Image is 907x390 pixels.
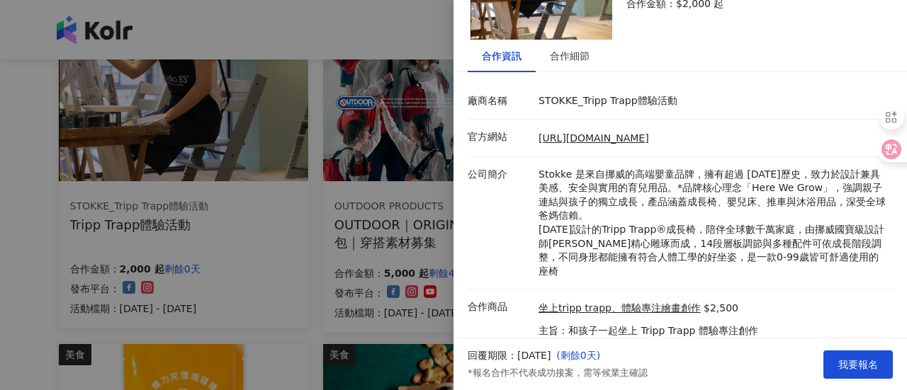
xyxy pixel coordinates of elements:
p: 回覆期限：[DATE] [468,349,551,363]
p: 合作商品 [468,300,531,314]
p: ( 剩餘0天 ) [556,349,647,363]
div: 合作資訊 [482,48,522,64]
a: 坐上tripp trapp、體驗專注繪畫創作 [539,302,701,316]
p: $2,500 [704,302,738,316]
div: 合作細節 [550,48,590,64]
a: [URL][DOMAIN_NAME] [539,132,649,144]
p: STOKKE_Tripp Trapp體驗活動 [539,94,886,108]
p: 公司簡介 [468,168,531,182]
p: 主旨：和孩子一起坐上 Tripp Trapp 體驗專注創作 時間：9/13（六）上午10點 地點：AHM 畫室（[STREET_ADDRESS]） (家中有 3~8 歲的孩子的KOL，由大人陪同... [539,324,772,379]
button: 我要報名 [823,350,893,379]
p: Stokke 是來自挪威的高端嬰童品牌，擁有超過 [DATE]歷史，致力於設計兼具美感、安全與實用的育兒用品。*品牌核心理念「Here We Grow」，強調親子連結與孩子的獨立成長，產品涵蓋成... [539,168,886,279]
p: 廠商名稱 [468,94,531,108]
span: 我要報名 [838,359,878,370]
p: 官方網站 [468,130,531,144]
p: *報名合作不代表成功接案，需等候業主確認 [468,367,648,379]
